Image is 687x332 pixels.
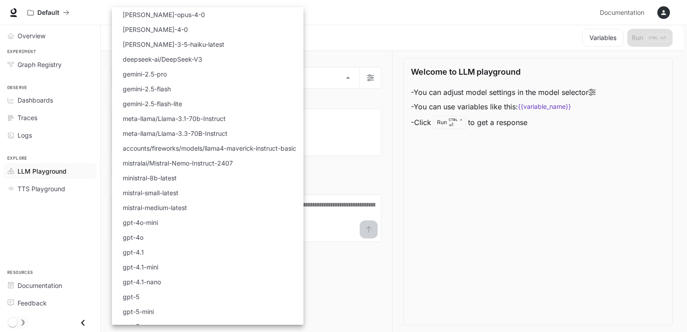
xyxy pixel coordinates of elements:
p: mistral-medium-latest [123,203,187,212]
p: [PERSON_NAME]-3-5-haiku-latest [123,40,224,49]
p: [PERSON_NAME]-opus-4-0 [123,10,205,19]
p: gpt-4.1-nano [123,277,161,287]
p: meta-llama/Llama-3.3-70B-Instruct [123,129,228,138]
p: accounts/fireworks/models/llama4-maverick-instruct-basic [123,144,296,153]
p: gemini-2.5-flash [123,84,171,94]
p: ministral-8b-latest [123,173,177,183]
p: gpt-5 [123,292,139,301]
p: gpt-4o [123,233,143,242]
p: gpt-5-nano [123,322,156,331]
p: mistral-small-latest [123,188,178,197]
p: deepseek-ai/DeepSeek-V3 [123,54,202,64]
p: meta-llama/Llama-3.1-70b-Instruct [123,114,226,123]
p: gpt-4.1-mini [123,262,158,272]
p: gemini-2.5-pro [123,69,167,79]
p: gemini-2.5-flash-lite [123,99,182,108]
p: mistralai/Mistral-Nemo-Instruct-2407 [123,158,233,168]
p: gpt-4.1 [123,247,144,257]
p: [PERSON_NAME]-4-0 [123,25,188,34]
p: gpt-4o-mini [123,218,158,227]
p: gpt-5-mini [123,307,154,316]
